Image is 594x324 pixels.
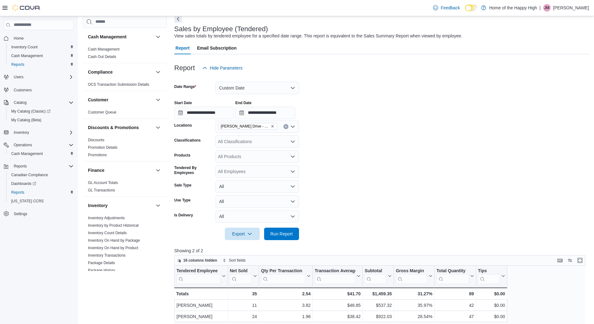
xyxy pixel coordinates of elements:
[1,34,76,43] button: Home
[436,268,474,284] button: Total Quantity
[478,302,505,309] div: $0.00
[235,107,295,119] input: Press the down key to open a popover containing a calendar.
[83,46,167,63] div: Cash Management
[174,33,462,39] div: View sales totals by tendered employee for a specified date range. This report is equivalent to t...
[261,268,311,284] button: Qty Per Transaction
[174,153,191,158] label: Products
[365,268,387,284] div: Subtotal
[174,123,192,128] label: Locations
[489,4,537,12] p: Home of the Happy High
[88,268,115,273] a: Package History
[553,4,589,12] p: [PERSON_NAME]
[6,60,76,69] button: Reports
[88,261,115,265] a: Package Details
[154,33,162,41] button: Cash Management
[11,73,26,81] button: Users
[215,180,299,193] button: All
[176,313,226,320] div: [PERSON_NAME]
[88,34,127,40] h3: Cash Management
[436,302,474,309] div: 42
[11,73,74,81] span: Users
[9,150,74,157] span: Cash Management
[83,81,167,91] div: Compliance
[88,47,119,52] span: Cash Management
[88,253,126,258] a: Inventory Transactions
[6,43,76,51] button: Inventory Count
[9,197,74,205] span: Washington CCRS
[9,108,74,115] span: My Catalog (Classic)
[396,290,432,297] div: 31.27%
[174,165,213,175] label: Tendered By Employees
[315,268,360,284] button: Transaction Average
[315,290,360,297] div: $41.70
[154,68,162,76] button: Compliance
[210,65,243,71] span: Hide Parameters
[283,124,288,129] button: Clear input
[264,228,299,240] button: Run Report
[478,268,500,284] div: Tips
[174,25,268,33] h3: Sales by Employee (Tendered)
[9,52,45,60] a: Cash Management
[6,51,76,60] button: Cash Management
[11,109,51,114] span: My Catalog (Classic)
[365,268,387,274] div: Subtotal
[9,180,74,187] span: Dashboards
[396,268,427,274] div: Gross Margin
[230,268,257,284] button: Net Sold
[396,302,432,309] div: 35.97%
[154,96,162,104] button: Customer
[88,97,153,103] button: Customer
[261,268,306,274] div: Qty Per Transaction
[556,257,564,264] button: Keyboard shortcuts
[218,123,277,130] span: Dundas - Osler Drive - Friendly Stranger
[154,124,162,131] button: Discounts & Promotions
[88,188,115,193] span: GL Transactions
[9,61,74,68] span: Reports
[230,268,252,274] div: Net Sold
[88,54,116,59] span: Cash Out Details
[11,199,44,204] span: [US_STATE] CCRS
[11,141,74,149] span: Operations
[1,98,76,107] button: Catalog
[478,290,505,297] div: $0.00
[478,268,500,274] div: Tips
[176,42,190,54] span: Report
[83,179,167,196] div: Finance
[9,108,53,115] a: My Catalog (Classic)
[9,171,74,179] span: Canadian Compliance
[88,260,115,265] span: Package Details
[12,5,41,11] img: Cova
[11,129,31,136] button: Inventory
[6,149,76,158] button: Cash Management
[14,164,27,169] span: Reports
[215,210,299,223] button: All
[441,5,460,11] span: Feedback
[88,216,125,220] a: Inventory Adjustments
[14,100,27,105] span: Catalog
[88,231,127,235] a: Inventory Count Details
[9,189,74,196] span: Reports
[83,136,167,161] div: Discounts & Promotions
[290,124,295,129] button: Open list of options
[235,100,252,105] label: End Date
[4,31,74,235] nav: Complex example
[230,290,257,297] div: 35
[229,228,256,240] span: Export
[88,215,125,220] span: Inventory Adjustments
[6,179,76,188] a: Dashboards
[436,268,469,284] div: Total Quantity
[88,223,139,228] a: Inventory by Product Historical
[174,84,196,89] label: Date Range
[88,69,113,75] h3: Compliance
[1,73,76,81] button: Users
[290,169,295,174] button: Open list of options
[261,302,311,309] div: 3.82
[9,52,74,60] span: Cash Management
[14,130,29,135] span: Inventory
[88,167,104,173] h3: Finance
[174,198,191,203] label: Use Type
[230,302,257,309] div: 11
[83,109,167,118] div: Customer
[261,268,306,284] div: Qty Per Transaction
